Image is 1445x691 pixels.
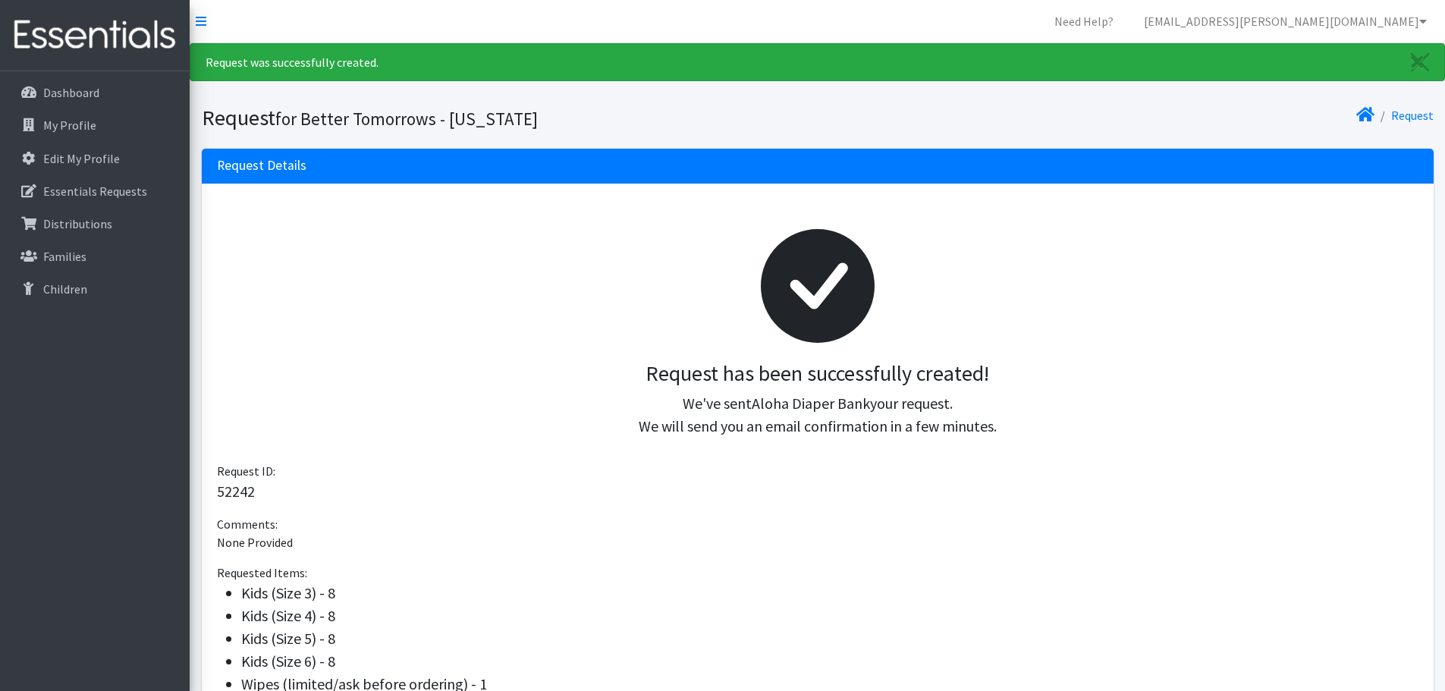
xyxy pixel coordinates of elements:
[217,158,306,174] h3: Request Details
[217,517,278,532] span: Comments:
[6,274,184,304] a: Children
[43,249,86,264] p: Families
[190,43,1445,81] div: Request was successfully created.
[217,480,1418,503] p: 52242
[43,184,147,199] p: Essentials Requests
[43,216,112,231] p: Distributions
[43,118,96,133] p: My Profile
[1396,44,1444,80] a: Close
[6,176,184,206] a: Essentials Requests
[6,77,184,108] a: Dashboard
[217,535,293,550] span: None Provided
[241,650,1418,673] li: Kids (Size 6) - 8
[275,108,538,130] small: for Better Tomorrows - [US_STATE]
[6,209,184,239] a: Distributions
[1391,108,1434,123] a: Request
[1132,6,1439,36] a: [EMAIL_ADDRESS][PERSON_NAME][DOMAIN_NAME]
[6,143,184,174] a: Edit My Profile
[752,394,870,413] span: Aloha Diaper Bank
[6,110,184,140] a: My Profile
[241,582,1418,605] li: Kids (Size 3) - 8
[6,10,184,61] img: HumanEssentials
[241,627,1418,650] li: Kids (Size 5) - 8
[43,85,99,100] p: Dashboard
[6,241,184,272] a: Families
[241,605,1418,627] li: Kids (Size 4) - 8
[43,151,120,166] p: Edit My Profile
[217,463,275,479] span: Request ID:
[217,565,307,580] span: Requested Items:
[229,361,1406,387] h3: Request has been successfully created!
[229,392,1406,438] p: We've sent your request. We will send you an email confirmation in a few minutes.
[43,281,87,297] p: Children
[1042,6,1126,36] a: Need Help?
[202,105,812,131] h1: Request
